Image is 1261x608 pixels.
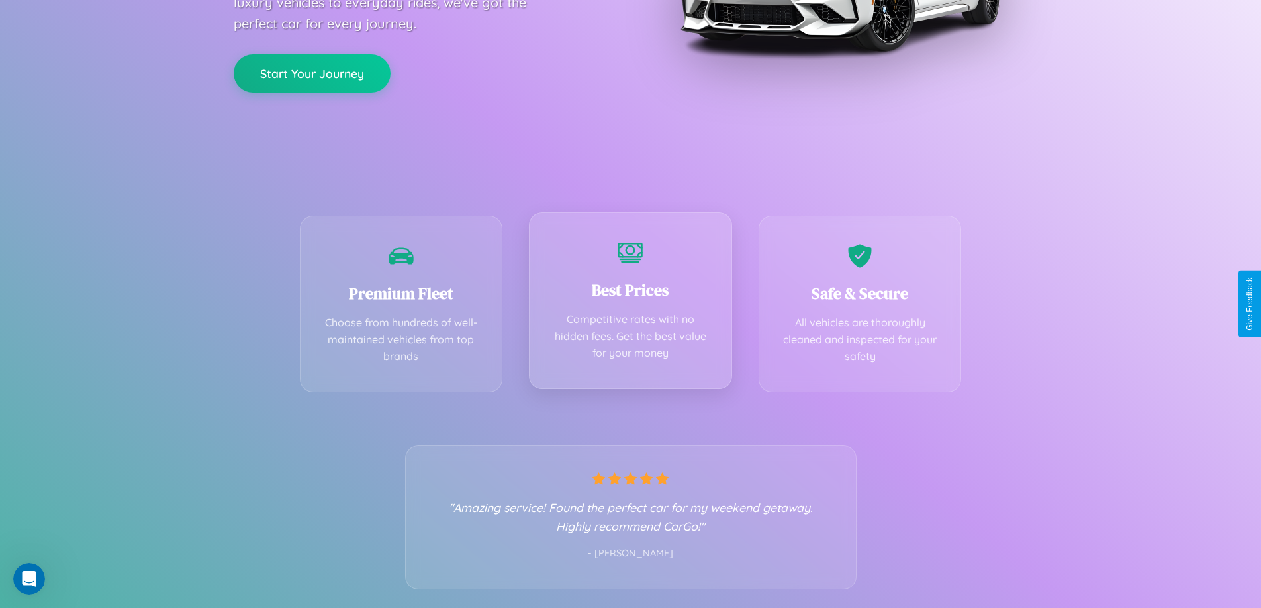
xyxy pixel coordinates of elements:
p: - [PERSON_NAME] [432,545,829,562]
button: Start Your Journey [234,54,391,93]
div: Give Feedback [1245,277,1254,331]
p: Competitive rates with no hidden fees. Get the best value for your money [549,311,712,362]
iframe: Intercom live chat [13,563,45,595]
p: Choose from hundreds of well-maintained vehicles from top brands [320,314,483,365]
p: All vehicles are thoroughly cleaned and inspected for your safety [779,314,941,365]
p: "Amazing service! Found the perfect car for my weekend getaway. Highly recommend CarGo!" [432,498,829,535]
h3: Safe & Secure [779,282,941,304]
h3: Best Prices [549,279,712,301]
h3: Premium Fleet [320,282,483,304]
